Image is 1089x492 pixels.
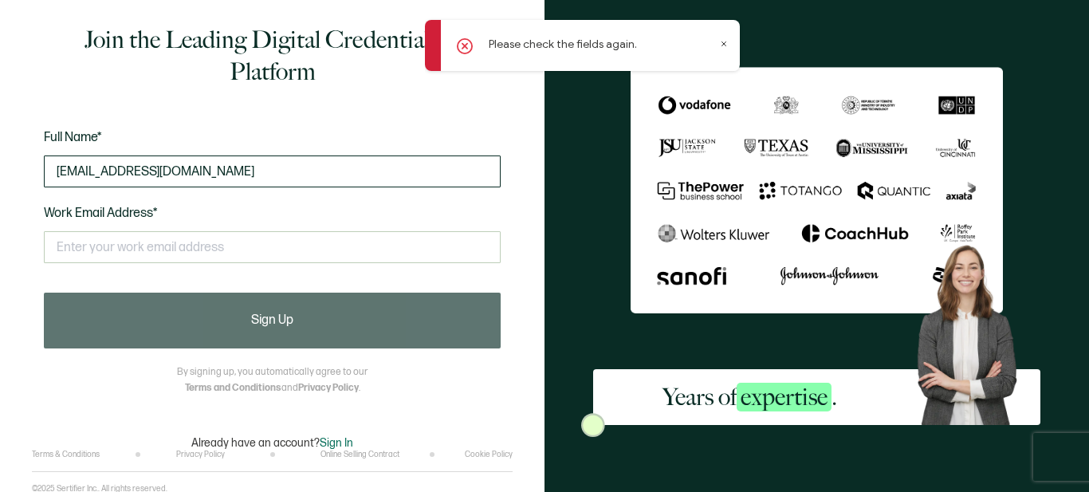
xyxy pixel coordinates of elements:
h2: Years of . [662,381,837,413]
input: Jane Doe [44,155,501,187]
span: Sign Up [251,314,293,327]
img: Sertifier Signup [581,413,605,437]
a: Cookie Policy [465,450,513,459]
a: Online Selling Contract [320,450,399,459]
img: Sertifier Signup - Years of <span class="strong-h">expertise</span>. [631,67,1003,313]
a: Terms & Conditions [32,450,100,459]
img: Sertifier Signup - Years of <span class="strong-h">expertise</span>. Hero [906,236,1040,424]
span: expertise [737,383,831,411]
a: Privacy Policy [176,450,225,459]
input: Enter your work email address [44,231,501,263]
span: Work Email Address* [44,206,158,221]
h1: Join the Leading Digital Credentialing Platform [44,24,501,88]
p: Please check the fields again. [489,36,637,53]
a: Privacy Policy [298,382,359,394]
button: Sign Up [44,293,501,348]
span: Sign In [320,436,353,450]
span: Full Name* [44,130,102,145]
p: By signing up, you automatically agree to our and . [177,364,368,396]
p: Already have an account? [191,436,353,450]
a: Terms and Conditions [185,382,281,394]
